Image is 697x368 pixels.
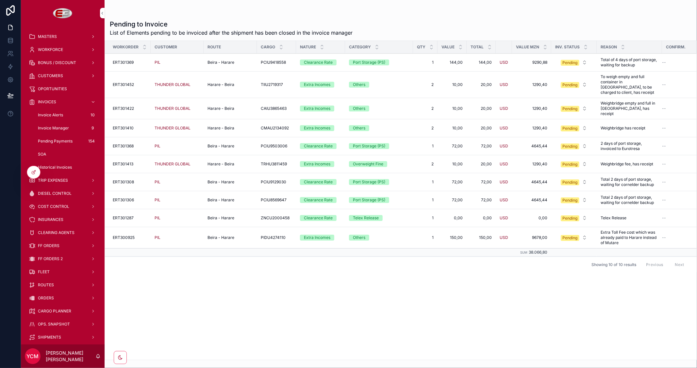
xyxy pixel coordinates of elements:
a: ERT301306 [113,197,147,203]
span: 72,00 [441,179,463,185]
a: INSURANCES [25,214,101,226]
a: 72,00 [471,197,492,203]
a: 10,00 [441,82,463,87]
a: USD [500,82,508,87]
a: -- [662,125,689,131]
a: To weigh empty and full container in [GEOGRAPHIC_DATA], to be charged to client, has receipt [601,74,658,95]
a: 2 [417,82,434,87]
span: 1 [417,179,434,185]
div: Clearance Rate [304,143,333,149]
div: Overweight Fine [353,161,383,167]
a: USD [500,179,508,185]
a: 9290,88 [516,60,547,65]
a: ERT301368 [113,143,147,149]
span: ERT301413 [113,161,133,167]
a: Invoice Manager9 [33,122,101,134]
div: Extra Incomes [304,82,330,88]
a: PIL [155,197,200,203]
a: Clearance Rate [300,215,341,221]
a: THUNDER GLOBAL [155,161,191,167]
a: -- [662,106,689,111]
a: CUSTOMERS [25,70,101,82]
span: THUNDER GLOBAL [155,125,191,131]
a: 2 days of port storage, invoiced to Eurotresa [601,141,658,151]
span: SOA [38,152,46,157]
span: 72,00 [471,143,492,149]
span: ERT301308 [113,179,134,185]
span: -- [662,60,666,65]
a: Total 2 days of port storage, waiting for cornelder backup [601,177,658,187]
a: Harare - Beira [207,106,253,111]
a: INVOICES [25,96,101,108]
a: Total of 4 days of port storage, waiting for backup [601,57,658,68]
a: 0,00 [441,215,463,221]
a: TIIU2719317 [261,82,292,87]
span: ZNCU2000458 [261,215,290,221]
span: -- [662,143,666,149]
a: 1290,40 [516,106,547,111]
a: -- [662,60,689,65]
a: Clearance Rate [300,197,341,203]
a: ERT301369 [113,60,147,65]
div: Others [353,125,365,131]
span: Weighbridge empty and full in [GEOGRAPHIC_DATA], has receipt [601,101,658,116]
a: USD [500,106,508,111]
a: COST CONTROL [25,201,101,212]
div: scrollable content [21,26,105,344]
a: Port Storage (PS) [349,59,409,65]
a: USD [500,143,508,149]
span: 20,00 [471,106,492,111]
a: PIL [155,143,160,149]
span: 4645,44 [516,143,547,149]
img: App logo [53,8,73,18]
a: 2 [417,106,434,111]
a: PIL [155,60,200,65]
span: -- [662,179,666,185]
a: PIL [155,60,160,65]
a: Invoice Alerts10 [33,109,101,121]
span: 72,00 [441,197,463,203]
button: Select Button [556,57,592,68]
span: CMAU2134092 [261,125,289,131]
button: Select Button [556,103,592,114]
a: PIL [155,215,200,221]
button: Select Button [556,176,592,188]
span: -- [662,106,666,111]
a: Select Button [555,122,593,134]
a: 144,00 [441,60,463,65]
span: Beira - Harare [207,60,234,65]
span: THUNDER GLOBAL [155,106,191,111]
a: Clearance Rate [300,143,341,149]
div: 9 [89,124,97,132]
button: Select Button [556,194,592,206]
span: 4645,44 [516,179,547,185]
a: SOA [33,148,101,160]
a: Harare - Beira [207,125,253,131]
a: Port Storage (PS) [349,197,409,203]
span: OPORTUNITIES [38,86,67,92]
span: Harare - Beira [207,106,234,111]
a: PIL [155,215,160,221]
a: 1 [417,197,434,203]
span: -- [662,82,666,87]
a: Extra Incomes [300,161,341,167]
a: 20,00 [471,161,492,167]
a: BONUS / DISCOUNT [25,57,101,69]
a: 1 [417,143,434,149]
span: CUSTOMERS [38,73,63,78]
span: Beira - Harare [207,215,234,221]
a: USD [500,197,508,203]
span: TRHU3811459 [261,161,287,167]
span: PCIU9418558 [261,60,286,65]
a: Harare - Beira [207,82,253,87]
a: 1290,40 [516,82,547,87]
a: 10,00 [441,106,463,111]
a: 1290,40 [516,161,547,167]
span: Beira - Harare [207,179,234,185]
span: PIL [155,197,160,203]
